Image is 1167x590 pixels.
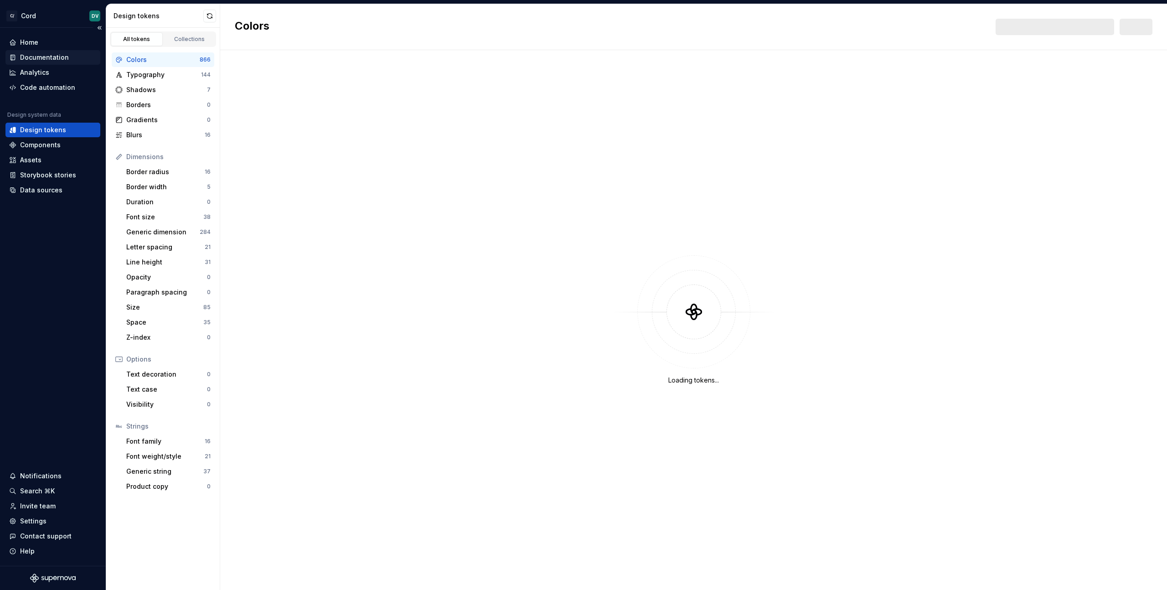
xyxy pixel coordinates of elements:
div: Design tokens [114,11,203,21]
div: All tokens [114,36,160,43]
a: Borders0 [112,98,214,112]
div: 0 [207,386,211,393]
div: 37 [203,468,211,475]
div: Search ⌘K [20,486,55,496]
a: Size85 [123,300,214,315]
div: 284 [200,228,211,236]
div: Data sources [20,186,62,195]
a: Text case0 [123,382,214,397]
a: Shadows7 [112,83,214,97]
div: 16 [205,438,211,445]
div: Design tokens [20,125,66,135]
div: Notifications [20,471,62,481]
div: 0 [207,274,211,281]
div: Product copy [126,482,207,491]
div: Space [126,318,203,327]
button: Search ⌘K [5,484,100,498]
div: Colors [126,55,200,64]
div: 0 [207,334,211,341]
div: 31 [205,259,211,266]
div: Font weight/style [126,452,205,461]
div: Storybook stories [20,171,76,180]
div: 0 [207,289,211,296]
div: Paragraph spacing [126,288,207,297]
a: Design tokens [5,123,100,137]
a: Code automation [5,80,100,95]
a: Typography144 [112,67,214,82]
a: Opacity0 [123,270,214,285]
div: 144 [201,71,211,78]
a: Border width5 [123,180,214,194]
div: Invite team [20,502,56,511]
button: Notifications [5,469,100,483]
div: 16 [205,131,211,139]
div: Analytics [20,68,49,77]
div: 21 [205,243,211,251]
button: Contact support [5,529,100,543]
a: Invite team [5,499,100,513]
div: 0 [207,198,211,206]
a: Paragraph spacing0 [123,285,214,300]
div: 0 [207,101,211,109]
div: Collections [167,36,212,43]
div: 85 [203,304,211,311]
a: Settings [5,514,100,528]
a: Components [5,138,100,152]
div: Blurs [126,130,205,140]
div: Border radius [126,167,205,176]
div: 0 [207,116,211,124]
div: 21 [205,453,211,460]
div: 0 [207,483,211,490]
div: Generic dimension [126,228,200,237]
a: Font size38 [123,210,214,224]
div: 0 [207,371,211,378]
div: Documentation [20,53,69,62]
div: Shadows [126,85,207,94]
div: Typography [126,70,201,79]
a: Documentation [5,50,100,65]
a: Font family16 [123,434,214,449]
div: Generic string [126,467,203,476]
div: Dimensions [126,152,211,161]
div: DV [92,12,98,20]
a: Line height31 [123,255,214,269]
div: 16 [205,168,211,176]
a: Border radius16 [123,165,214,179]
div: Opacity [126,273,207,282]
a: Space35 [123,315,214,330]
div: 35 [203,319,211,326]
div: Strings [126,422,211,431]
button: C/CordDV [2,6,104,26]
div: Line height [126,258,205,267]
div: Code automation [20,83,75,92]
div: Border width [126,182,207,191]
div: Visibility [126,400,207,409]
a: Blurs16 [112,128,214,142]
div: 866 [200,56,211,63]
div: Settings [20,517,46,526]
div: 5 [207,183,211,191]
a: Data sources [5,183,100,197]
div: Design system data [7,111,61,119]
div: C/ [6,10,17,21]
div: Home [20,38,38,47]
a: Visibility0 [123,397,214,412]
div: Text case [126,385,207,394]
div: Components [20,140,61,150]
a: Z-index0 [123,330,214,345]
a: Assets [5,153,100,167]
div: Text decoration [126,370,207,379]
a: Supernova Logo [30,574,76,583]
div: 0 [207,401,211,408]
a: Generic string37 [123,464,214,479]
a: Generic dimension284 [123,225,214,239]
h2: Colors [235,19,269,35]
div: Cord [21,11,36,21]
a: Analytics [5,65,100,80]
div: 7 [207,86,211,93]
a: Text decoration0 [123,367,214,382]
div: Font size [126,212,203,222]
a: Letter spacing21 [123,240,214,254]
div: Borders [126,100,207,109]
a: Gradients0 [112,113,214,127]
